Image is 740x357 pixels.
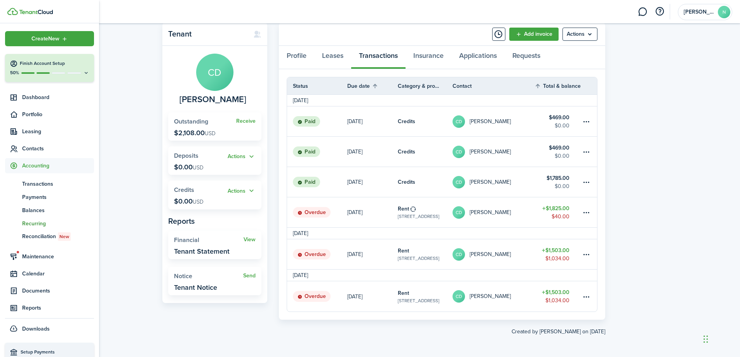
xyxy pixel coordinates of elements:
avatar-text: CD [196,54,233,91]
span: Credits [174,185,194,194]
span: Balances [22,206,94,214]
table-amount-title: $1,825.00 [542,204,569,212]
status: Overdue [293,291,331,302]
span: New [59,233,69,240]
a: [DATE] [347,197,398,227]
a: CD[PERSON_NAME] [453,137,535,167]
status: Overdue [293,249,331,260]
avatar-text: CD [453,115,465,128]
table-amount-description: $1,034.00 [545,296,569,305]
table-info-title: Rent [398,289,409,297]
span: USD [193,198,204,206]
a: Applications [451,46,505,69]
a: Send [243,273,256,279]
span: Neil [684,9,715,15]
table-profile-info-text: [PERSON_NAME] [470,209,511,216]
a: Payments [5,190,94,204]
a: Requests [505,46,548,69]
avatar-text: CD [453,248,465,261]
table-amount-description: $40.00 [552,212,569,221]
avatar-text: CD [453,146,465,158]
p: $0.00 [174,163,204,171]
a: CD[PERSON_NAME] [453,167,535,197]
p: [DATE] [347,117,362,125]
table-amount-title: $469.00 [549,113,569,122]
span: Transactions [22,180,94,188]
table-subtitle: [STREET_ADDRESS] [398,297,439,304]
button: Finish Account Setup50% [5,54,94,82]
a: Messaging [635,2,650,22]
span: Setup Payments [21,348,90,356]
a: [DATE] [347,167,398,197]
a: Profile [279,46,314,69]
button: Open menu [5,31,94,46]
a: Paid [287,106,347,136]
a: Rent[STREET_ADDRESS] [398,281,453,312]
span: Calendar [22,270,94,278]
button: Open resource center [653,5,666,18]
a: View [244,237,256,243]
a: Credits [398,137,453,167]
widget-stats-title: Notice [174,273,243,280]
th: Contact [453,82,535,90]
a: CD[PERSON_NAME] [453,197,535,227]
span: USD [193,164,204,172]
span: Payments [22,193,94,201]
a: Overdue [287,197,347,227]
table-info-title: Credits [398,178,415,186]
table-profile-info-text: [PERSON_NAME] [470,149,511,155]
span: Create New [31,36,59,42]
a: $469.00$0.00 [535,106,581,136]
a: CD[PERSON_NAME] [453,106,535,136]
table-profile-info-text: [PERSON_NAME] [470,251,511,258]
a: Recurring [5,217,94,230]
status: Paid [293,116,320,127]
table-amount-title: $469.00 [549,144,569,152]
button: Timeline [492,28,505,41]
iframe: Chat Widget [611,273,740,357]
a: Overdue [287,239,347,269]
status: Overdue [293,207,331,218]
table-info-title: Credits [398,117,415,125]
p: [DATE] [347,208,362,216]
th: Status [287,82,347,90]
a: [DATE] [347,106,398,136]
a: Leases [314,46,351,69]
span: Dashboard [22,93,94,101]
a: ReconciliationNew [5,230,94,243]
td: [DATE] [287,96,314,104]
a: [DATE] [347,281,398,312]
status: Paid [293,177,320,188]
table-amount-title: $1,785.00 [547,174,569,182]
p: $2,108.00 [174,129,216,137]
panel-main-title: Tenant [168,30,246,38]
div: Drag [703,327,708,351]
span: Maintenance [22,253,94,261]
table-info-title: Rent [398,205,409,213]
a: CD[PERSON_NAME] [453,239,535,269]
span: CATRICE DAVIS [179,95,246,104]
p: [DATE] [347,250,362,258]
avatar-text: CD [453,176,465,188]
span: Leasing [22,127,94,136]
a: CD[PERSON_NAME] [453,281,535,312]
p: $0.00 [174,197,204,205]
th: Category & property [398,82,453,90]
span: Outstanding [174,117,208,126]
button: Actions [228,152,256,161]
a: Receive [236,118,256,124]
table-amount-description: $0.00 [555,182,569,190]
status: Paid [293,146,320,157]
a: $1,825.00$40.00 [535,197,581,227]
a: Add invoice [509,28,559,41]
td: [DATE] [287,229,314,237]
button: Open menu [228,186,256,195]
p: 50% [10,70,19,76]
span: Downloads [22,325,50,333]
span: Reconciliation [22,232,94,241]
button: Open menu [562,28,597,41]
widget-stats-description: Tenant Statement [174,247,230,255]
